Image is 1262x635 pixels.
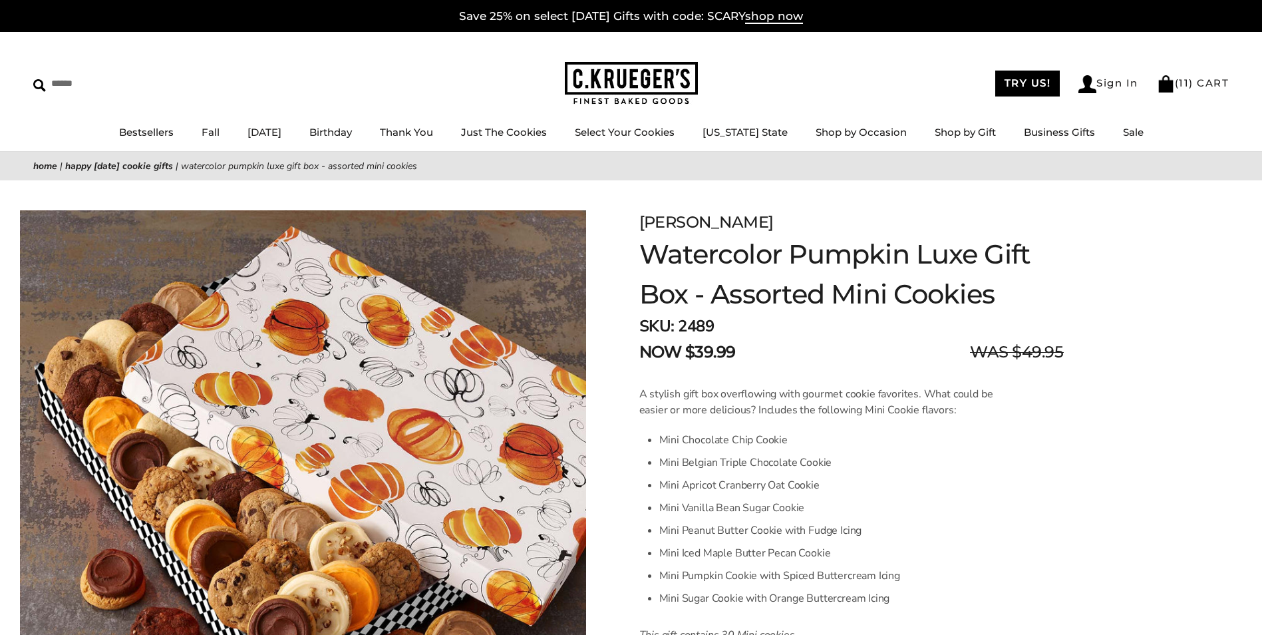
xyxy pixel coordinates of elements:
[659,564,1003,587] li: Mini Pumpkin Cookie with Spiced Buttercream Icing
[119,126,174,138] a: Bestsellers
[678,316,714,337] span: 2489
[659,451,1003,474] li: Mini Belgian Triple Chocolate Cookie
[380,126,433,138] a: Thank You
[659,429,1003,451] li: Mini Chocolate Chip Cookie
[816,126,907,138] a: Shop by Occasion
[935,126,996,138] a: Shop by Gift
[33,158,1229,174] nav: breadcrumbs
[181,160,417,172] span: Watercolor Pumpkin Luxe Gift Box - Assorted Mini Cookies
[659,542,1003,564] li: Mini Iced Maple Butter Pecan Cookie
[659,519,1003,542] li: Mini Peanut Butter Cookie with Fudge Icing
[995,71,1060,97] a: TRY US!
[247,126,281,138] a: [DATE]
[60,160,63,172] span: |
[659,497,1003,519] li: Mini Vanilla Bean Sugar Cookie
[1157,75,1175,93] img: Bag
[309,126,352,138] a: Birthday
[1157,77,1229,89] a: (11) CART
[565,62,698,105] img: C.KRUEGER'S
[639,386,1003,418] p: A stylish gift box overflowing with gourmet cookie favorites. What could be easier or more delici...
[459,9,803,24] a: Save 25% on select [DATE] Gifts with code: SCARYshop now
[970,340,1063,364] span: WAS $49.95
[575,126,675,138] a: Select Your Cookies
[1024,126,1095,138] a: Business Gifts
[639,210,1064,234] div: [PERSON_NAME]
[33,160,57,172] a: Home
[639,340,736,364] span: NOW $39.99
[639,234,1064,314] h1: Watercolor Pumpkin Luxe Gift Box - Assorted Mini Cookies
[65,160,173,172] a: Happy [DATE] Cookie Gifts
[1078,75,1096,93] img: Account
[1123,126,1144,138] a: Sale
[1078,75,1138,93] a: Sign In
[659,587,1003,610] li: Mini Sugar Cookie with Orange Buttercream Icing
[176,160,178,172] span: |
[33,79,46,92] img: Search
[202,126,220,138] a: Fall
[659,474,1003,497] li: Mini Apricot Cranberry Oat Cookie
[461,126,547,138] a: Just The Cookies
[639,316,675,337] strong: SKU:
[33,73,192,94] input: Search
[703,126,788,138] a: [US_STATE] State
[1179,77,1189,89] span: 11
[745,9,803,24] span: shop now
